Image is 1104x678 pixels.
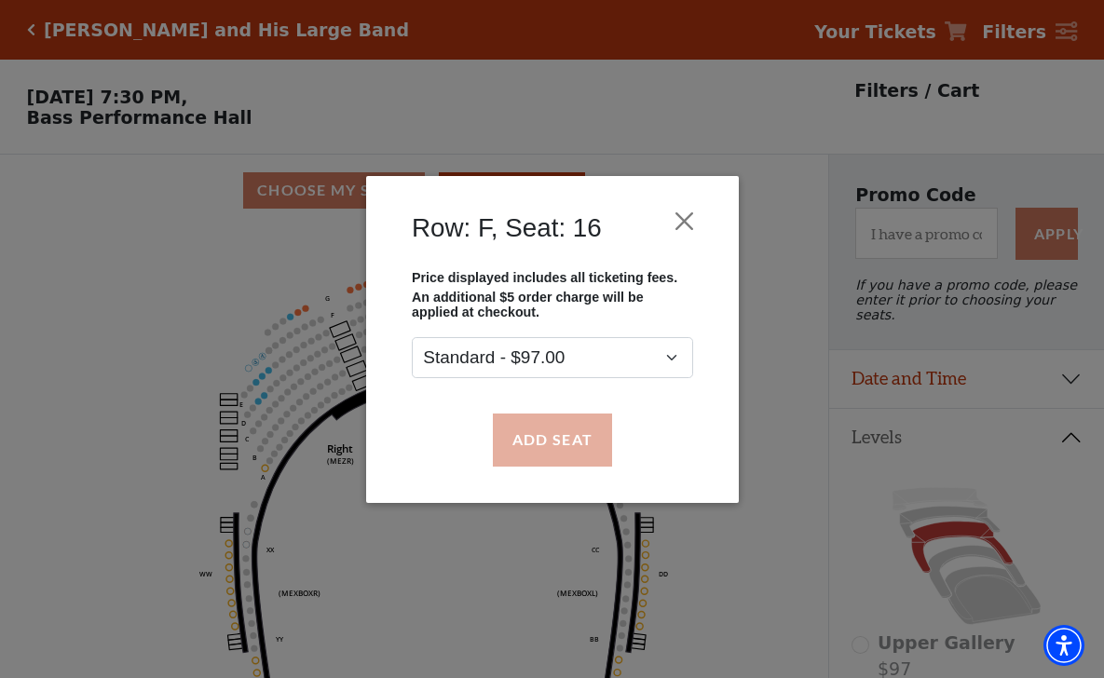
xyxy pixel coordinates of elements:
h4: Row: F, Seat: 16 [412,212,602,243]
div: Accessibility Menu [1043,625,1084,666]
p: An additional $5 order charge will be applied at checkout. [412,289,693,319]
button: Close [666,203,702,238]
button: Add Seat [492,414,611,466]
p: Price displayed includes all ticketing fees. [412,269,693,284]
